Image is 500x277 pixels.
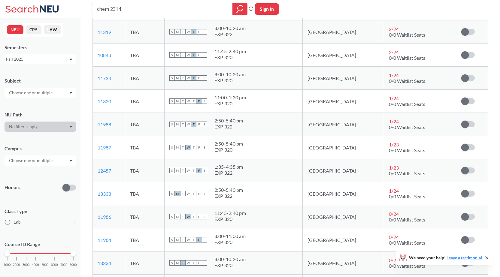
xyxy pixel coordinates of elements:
a: 13333 [98,191,111,197]
span: 0 / 24 [389,211,399,217]
div: EXP 320 [214,216,246,222]
td: TBA [125,67,165,90]
a: 13334 [98,260,111,266]
span: M [175,29,180,35]
span: T [180,122,186,127]
span: T [191,52,196,58]
td: [GEOGRAPHIC_DATA] [302,228,384,251]
div: 8:00 - 11:00 am [214,233,246,239]
span: W [186,237,191,242]
span: T [180,29,186,35]
span: T [191,98,196,104]
p: Honors [5,184,20,191]
svg: Dropdown arrow [69,160,72,162]
span: F [196,237,202,242]
div: EXP 320 [214,54,246,60]
span: T [191,191,196,196]
a: 11984 [98,237,111,243]
span: M [175,214,180,219]
span: S [202,98,207,104]
a: 11986 [98,214,111,220]
span: T [191,145,196,150]
div: 11:45 - 2:40 pm [214,210,246,216]
div: 11:00 - 1:30 pm [214,95,246,101]
td: TBA [125,136,165,159]
td: TBA [125,44,165,67]
span: S [169,168,175,173]
td: TBA [125,205,165,228]
div: EXP 322 [214,170,243,176]
td: [GEOGRAPHIC_DATA] [302,251,384,275]
span: F [196,98,202,104]
span: S [169,214,175,219]
span: F [196,52,202,58]
td: TBA [125,159,165,182]
span: W [186,260,191,266]
span: M [175,75,180,81]
a: 11320 [98,98,111,104]
span: T [180,75,186,81]
span: T [191,75,196,81]
td: [GEOGRAPHIC_DATA] [302,67,384,90]
span: T [191,168,196,173]
span: 1 / 23 [389,142,399,147]
div: 8:00 - 10:20 am [214,25,246,31]
span: W [186,122,191,127]
span: T [180,260,186,266]
div: Dropdown arrow [5,155,76,166]
span: W [186,168,191,173]
div: Fall 2025Dropdown arrow [5,54,76,64]
span: F [196,75,202,81]
span: We need your help! [409,256,482,260]
span: S [169,29,175,35]
span: F [196,29,202,35]
span: T [180,52,186,58]
td: TBA [125,113,165,136]
div: 2:50 - 5:40 pm [214,118,243,124]
svg: Dropdown arrow [69,59,72,61]
button: NEU [7,25,23,34]
div: 8:00 - 10:20 am [214,256,246,262]
input: Choose one or multiple [6,157,56,164]
div: Dropdown arrow [5,122,76,132]
td: [GEOGRAPHIC_DATA] [302,90,384,113]
td: [GEOGRAPHIC_DATA] [302,136,384,159]
span: 1 / 24 [389,95,399,101]
span: S [202,237,207,242]
span: S [169,52,175,58]
td: TBA [125,251,165,275]
span: W [186,29,191,35]
div: 11:45 - 2:40 pm [214,48,246,54]
span: S [202,52,207,58]
div: NU Path [5,111,76,118]
span: 7000 [60,263,68,266]
span: S [202,145,207,150]
span: T [180,98,186,104]
span: T [191,237,196,242]
div: Campus [5,145,76,152]
span: 3000 [23,263,30,266]
span: Class Type [5,208,76,215]
div: Fall 2025 [6,56,69,62]
span: 6000 [51,263,58,266]
div: Semesters [5,44,76,51]
span: S [169,75,175,81]
span: 0/0 Waitlist Seats [389,263,425,269]
td: [GEOGRAPHIC_DATA] [302,20,384,44]
td: TBA [125,90,165,113]
span: 2000 [13,263,20,266]
span: S [169,260,175,266]
span: S [202,122,207,127]
span: M [175,52,180,58]
svg: magnifying glass [236,5,244,13]
span: S [169,98,175,104]
span: 8000 [70,263,77,266]
span: 0/0 Waitlist Seats [389,194,425,199]
span: 2 / 24 [389,26,399,32]
span: M [175,237,180,242]
span: W [186,52,191,58]
td: [GEOGRAPHIC_DATA] [302,44,384,67]
a: 12457 [98,168,111,173]
span: T [191,214,196,219]
span: 0/0 Waitlist Seats [389,147,425,153]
